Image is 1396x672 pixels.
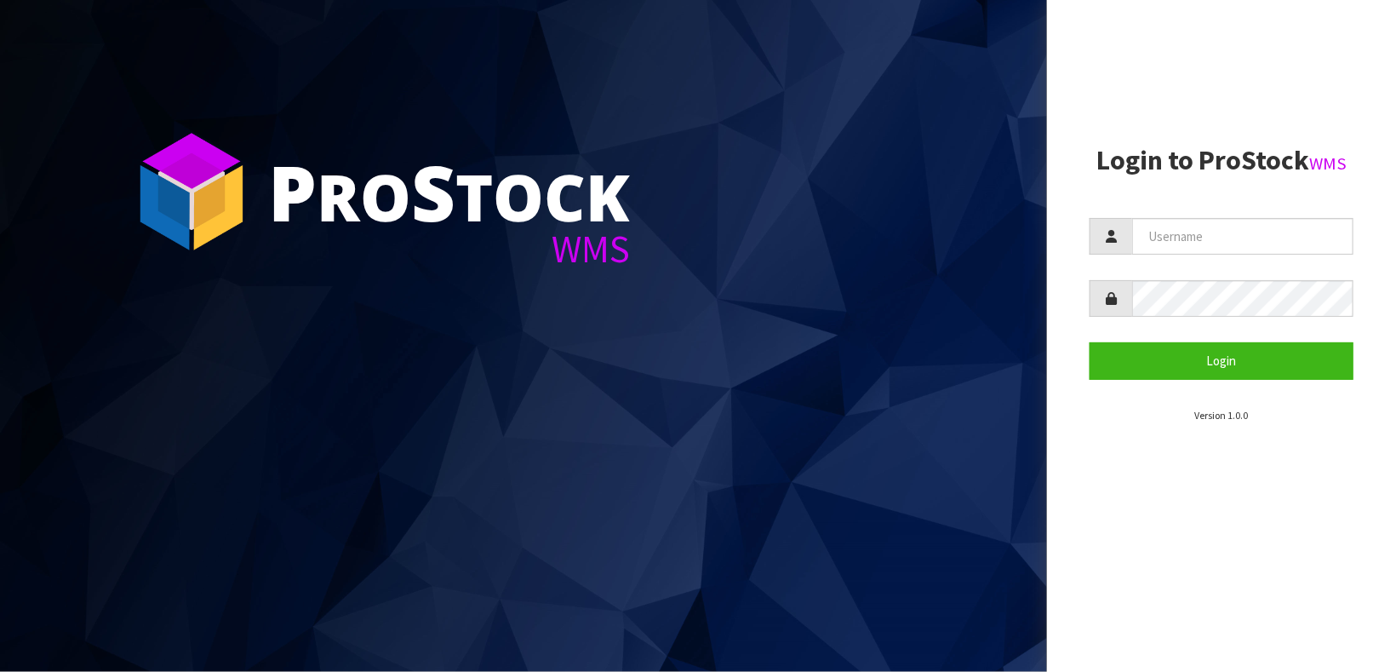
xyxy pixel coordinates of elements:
[128,128,255,256] img: ProStock Cube
[1090,342,1353,379] button: Login
[268,153,630,230] div: ro tock
[268,230,630,268] div: WMS
[411,140,455,244] span: S
[1090,146,1353,175] h2: Login to ProStock
[1195,409,1249,422] small: Version 1.0.0
[1132,218,1353,255] input: Username
[268,140,317,244] span: P
[1309,152,1347,175] small: WMS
